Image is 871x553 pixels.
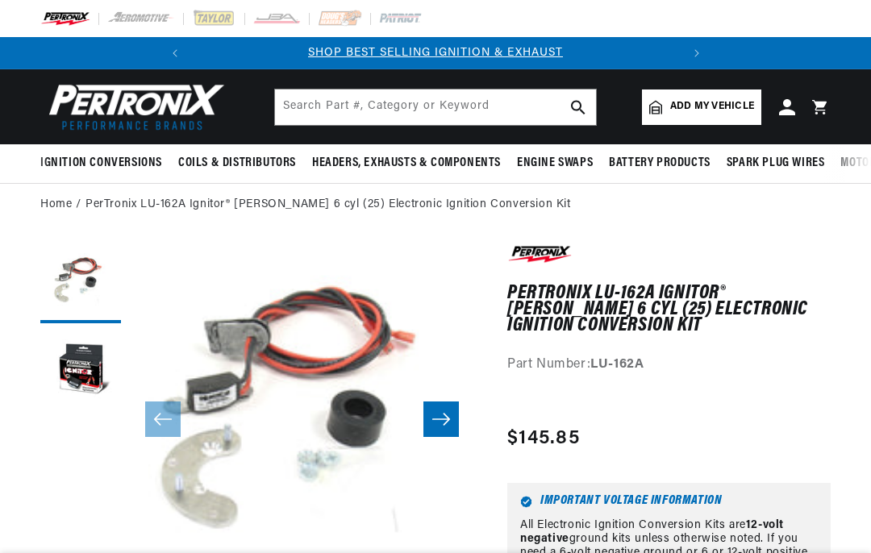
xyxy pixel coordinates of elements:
[507,285,831,335] h1: PerTronix LU-162A Ignitor® [PERSON_NAME] 6 cyl (25) Electronic Ignition Conversion Kit
[308,47,563,59] a: SHOP BEST SELLING IGNITION & EXHAUST
[275,89,596,125] input: Search Part #, Category or Keyword
[520,496,818,508] h6: Important Voltage Information
[304,144,509,182] summary: Headers, Exhausts & Components
[642,89,761,125] a: Add my vehicle
[719,144,833,182] summary: Spark Plug Wires
[40,196,831,214] nav: breadcrumbs
[159,37,191,69] button: Translation missing: en.sections.announcements.previous_announcement
[670,99,754,114] span: Add my vehicle
[681,37,713,69] button: Translation missing: en.sections.announcements.next_announcement
[40,144,170,182] summary: Ignition Conversions
[507,424,580,453] span: $145.85
[727,155,825,172] span: Spark Plug Wires
[40,331,121,412] button: Load image 2 in gallery view
[85,196,571,214] a: PerTronix LU-162A Ignitor® [PERSON_NAME] 6 cyl (25) Electronic Ignition Conversion Kit
[561,89,596,125] button: search button
[507,355,831,376] div: Part Number:
[509,144,601,182] summary: Engine Swaps
[40,196,72,214] a: Home
[170,144,304,182] summary: Coils & Distributors
[145,401,181,437] button: Slide left
[191,44,681,62] div: Announcement
[40,155,162,172] span: Ignition Conversions
[609,155,711,172] span: Battery Products
[601,144,719,182] summary: Battery Products
[590,358,644,371] strong: LU-162A
[520,519,784,545] strong: 12-volt negative
[40,79,226,135] img: Pertronix
[191,44,681,62] div: 1 of 2
[178,155,296,172] span: Coils & Distributors
[312,155,501,172] span: Headers, Exhausts & Components
[40,243,121,323] button: Load image 1 in gallery view
[517,155,593,172] span: Engine Swaps
[423,401,459,437] button: Slide right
